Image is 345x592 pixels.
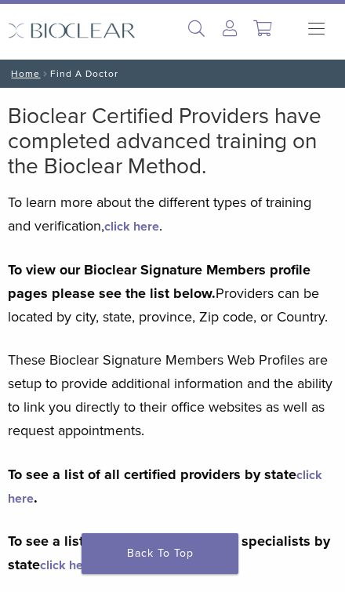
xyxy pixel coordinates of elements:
[8,467,322,507] a: click here
[6,68,40,79] a: Home
[296,15,309,47] nav: Primary Navigation
[8,348,337,442] p: These Bioclear Signature Members Web Profiles are setup to provide additional information and the...
[8,191,337,238] p: To learn more about the different types of training and verification, .
[8,466,322,507] strong: To see a list of all certified providers by state .
[8,532,330,573] strong: To see a list of all certified pediatric specialists by state .
[104,219,159,234] a: click here
[8,104,337,179] h2: Bioclear Certified Providers have completed advanced training on the Bioclear Method.
[8,23,136,38] img: Bioclear
[8,258,337,329] p: Providers can be located by city, state, province, Zip code, or Country.
[82,533,238,574] a: Back To Top
[40,557,95,573] a: click here
[40,70,50,78] span: /
[8,261,310,302] strong: To view our Bioclear Signature Members profile pages please see the list below.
